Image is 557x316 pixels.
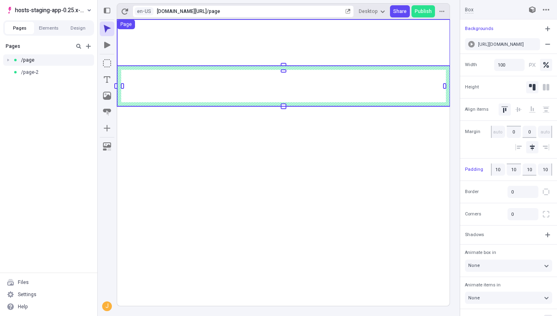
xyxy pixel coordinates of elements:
button: Design [63,22,92,34]
span: Animate box in [465,249,496,256]
span: Shadows [465,231,484,238]
button: Text [100,72,114,87]
div: page [209,8,344,15]
span: /page [21,57,34,63]
span: Corners [465,211,481,218]
button: [URL][DOMAIN_NAME] [465,38,540,50]
span: Desktop [359,8,378,15]
button: Image [100,88,114,103]
button: Align center [526,141,538,153]
div: j [103,302,111,310]
button: Pixels [526,59,538,71]
span: Border [465,189,479,196]
button: Stretch [540,81,552,93]
button: Align right [540,141,552,153]
button: Auto [526,81,538,93]
span: /page-2 [21,69,39,75]
button: None [465,292,552,304]
span: Margin [465,129,480,135]
button: Publish [411,5,435,17]
span: Publish [415,8,432,15]
button: Box [100,56,114,71]
div: Settings [18,291,36,298]
input: auto [507,126,521,138]
button: Share [390,5,410,17]
span: Backgrounds [465,25,493,32]
button: Percentage [540,59,552,71]
input: auto [538,126,552,138]
input: auto [523,126,537,138]
button: Middle [512,103,525,116]
input: auto [491,126,505,138]
button: Button [100,105,114,119]
input: Box [465,6,518,13]
button: Desktop [356,5,388,17]
div: [URL][DOMAIN_NAME] [157,8,207,15]
span: Animate items in [465,282,501,288]
div: Files [18,279,29,286]
span: Share [393,8,407,15]
button: Open locale picker [135,7,154,15]
button: Page [117,19,135,29]
button: Add new [84,41,93,51]
div: Help [18,303,28,310]
button: Align left [512,141,525,153]
div: [URL][DOMAIN_NAME] [460,38,557,50]
span: hosts-staging-app-0.25.x-nextjs-15 [15,5,85,15]
span: Height [465,84,479,90]
button: None [465,260,552,272]
button: Elements [34,22,63,34]
div: Pages [6,43,71,49]
span: None [468,295,480,301]
span: en-US [137,8,151,15]
button: Pages [5,22,34,34]
button: Space between [540,103,552,116]
div: / [207,8,209,15]
span: Align items [465,106,488,113]
div: [URL][DOMAIN_NAME] [478,41,537,47]
div: Page [120,21,132,28]
button: Top [499,103,511,116]
button: Select site [3,4,94,16]
button: Bottom [526,103,538,116]
span: None [468,262,480,269]
span: Padding [465,166,483,173]
span: Width [465,61,477,68]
